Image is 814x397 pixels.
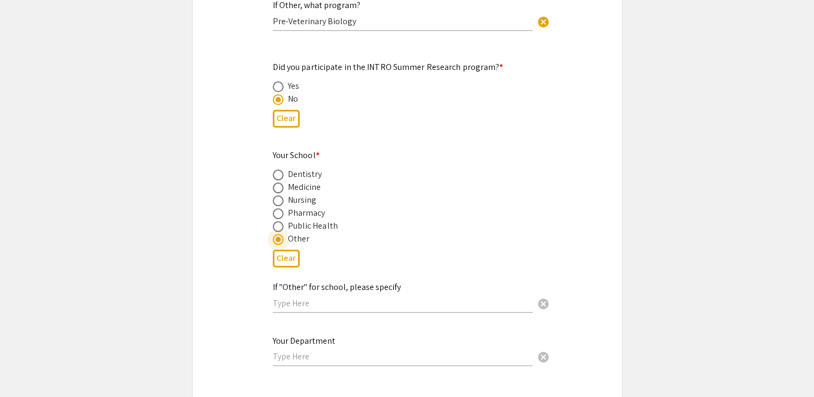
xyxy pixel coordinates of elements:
[273,297,533,309] input: Type Here
[273,61,504,73] mat-label: Did you participate in the INTRO Summer Research program?
[533,292,554,314] button: Clear
[533,10,554,32] button: Clear
[288,219,338,232] div: Public Health
[288,181,321,194] div: Medicine
[533,346,554,367] button: Clear
[273,335,335,346] mat-label: Your Department
[537,16,550,29] span: cancel
[288,232,310,245] div: Other
[273,351,533,362] input: Type Here
[273,281,401,293] mat-label: If "Other" for school, please specify
[288,93,298,105] div: No
[8,349,46,389] iframe: Chat
[273,110,300,127] button: Clear
[288,168,322,181] div: Dentistry
[273,250,300,267] button: Clear
[288,194,317,207] div: Nursing
[288,80,299,93] div: Yes
[288,207,325,219] div: Pharmacy
[273,16,533,27] input: Type Here
[537,297,550,310] span: cancel
[273,150,320,161] mat-label: Your School
[537,351,550,364] span: cancel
